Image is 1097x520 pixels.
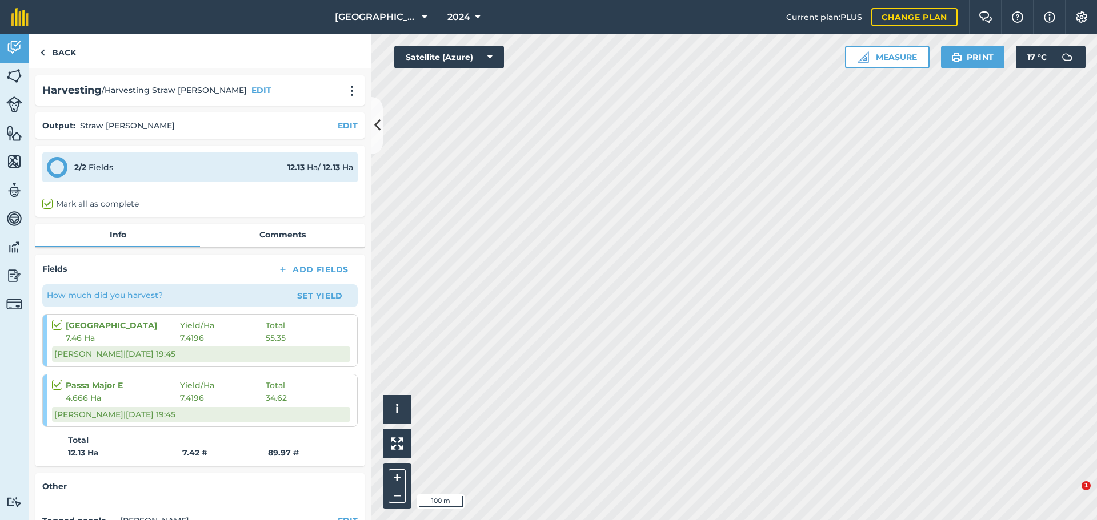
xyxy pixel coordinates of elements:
a: Back [29,34,87,68]
span: / Harvesting Straw [PERSON_NAME] [102,84,247,96]
strong: Passa Major E [66,379,180,392]
img: svg+xml;base64,PHN2ZyB4bWxucz0iaHR0cDovL3d3dy53My5vcmcvMjAwMC9zdmciIHdpZHRoPSI5IiBoZWlnaHQ9IjI0Ii... [40,46,45,59]
iframe: Intercom live chat [1058,481,1086,509]
img: Two speech bubbles overlapping with the left bubble in the forefront [979,11,992,23]
img: svg+xml;base64,PD94bWwgdmVyc2lvbj0iMS4wIiBlbmNvZGluZz0idXRmLTgiPz4KPCEtLSBHZW5lcmF0b3I6IEFkb2JlIE... [6,96,22,112]
img: svg+xml;base64,PD94bWwgdmVyc2lvbj0iMS4wIiBlbmNvZGluZz0idXRmLTgiPz4KPCEtLSBHZW5lcmF0b3I6IEFkb2JlIE... [6,296,22,312]
strong: 12.13 [323,162,340,172]
img: svg+xml;base64,PHN2ZyB4bWxucz0iaHR0cDovL3d3dy53My5vcmcvMjAwMC9zdmciIHdpZHRoPSI1NiIgaGVpZ2h0PSI2MC... [6,124,22,142]
a: Comments [200,224,365,245]
img: svg+xml;base64,PHN2ZyB4bWxucz0iaHR0cDovL3d3dy53My5vcmcvMjAwMC9zdmciIHdpZHRoPSIyMCIgaGVpZ2h0PSIyNC... [345,85,359,96]
img: A question mark icon [1011,11,1024,23]
button: i [383,395,411,424]
button: Set Yield [287,287,353,305]
img: fieldmargin Logo [11,8,29,26]
span: Total [266,319,285,332]
button: + [389,469,406,486]
span: 4.666 Ha [66,392,180,404]
span: 7.4196 [180,392,266,404]
button: 17 °C [1016,46,1086,68]
span: 34.62 [266,392,287,404]
img: svg+xml;base64,PHN2ZyB4bWxucz0iaHR0cDovL3d3dy53My5vcmcvMjAwMC9zdmciIHdpZHRoPSI1NiIgaGVpZ2h0PSI2MC... [6,67,22,84]
span: 7.4196 [180,332,266,344]
div: Fields [74,161,113,174]
strong: 7.42 # [182,446,268,459]
span: Total [266,379,285,392]
strong: 12.13 Ha [68,446,182,459]
h4: Other [42,480,358,493]
div: [PERSON_NAME] | [DATE] 19:45 [52,346,350,361]
a: Info [35,224,200,245]
img: svg+xml;base64,PD94bWwgdmVyc2lvbj0iMS4wIiBlbmNvZGluZz0idXRmLTgiPz4KPCEtLSBHZW5lcmF0b3I6IEFkb2JlIE... [6,267,22,284]
span: 17 ° C [1027,46,1047,68]
div: Ha / Ha [287,161,353,174]
span: 2024 [447,10,470,24]
span: i [395,402,399,416]
img: Four arrows, one pointing top left, one top right, one bottom right and the last bottom left [391,437,403,450]
button: EDIT [338,119,358,132]
h2: Harvesting [42,82,102,99]
h4: Output : [42,119,75,132]
img: svg+xml;base64,PHN2ZyB4bWxucz0iaHR0cDovL3d3dy53My5vcmcvMjAwMC9zdmciIHdpZHRoPSIxNyIgaGVpZ2h0PSIxNy... [1044,10,1055,24]
img: svg+xml;base64,PD94bWwgdmVyc2lvbj0iMS4wIiBlbmNvZGluZz0idXRmLTgiPz4KPCEtLSBHZW5lcmF0b3I6IEFkb2JlIE... [6,497,22,507]
a: Change plan [871,8,958,26]
span: [GEOGRAPHIC_DATA] [335,10,417,24]
button: – [389,486,406,503]
img: A cog icon [1075,11,1088,23]
img: svg+xml;base64,PD94bWwgdmVyc2lvbj0iMS4wIiBlbmNvZGluZz0idXRmLTgiPz4KPCEtLSBHZW5lcmF0b3I6IEFkb2JlIE... [1056,46,1079,68]
button: Measure [845,46,930,68]
button: EDIT [251,84,271,96]
span: Current plan : PLUS [786,11,862,23]
img: Ruler icon [858,51,869,63]
strong: 12.13 [287,162,305,172]
strong: Total [68,434,89,446]
label: Mark all as complete [42,198,139,210]
strong: 2 / 2 [74,162,86,172]
strong: 89.97 # [268,448,299,458]
img: svg+xml;base64,PD94bWwgdmVyc2lvbj0iMS4wIiBlbmNvZGluZz0idXRmLTgiPz4KPCEtLSBHZW5lcmF0b3I6IEFkb2JlIE... [6,182,22,199]
span: Yield / Ha [180,319,266,332]
h4: Fields [42,263,67,275]
button: Satellite (Azure) [394,46,504,68]
img: svg+xml;base64,PD94bWwgdmVyc2lvbj0iMS4wIiBlbmNvZGluZz0idXRmLTgiPz4KPCEtLSBHZW5lcmF0b3I6IEFkb2JlIE... [6,210,22,227]
div: [PERSON_NAME] | [DATE] 19:45 [52,407,350,422]
img: svg+xml;base64,PHN2ZyB4bWxucz0iaHR0cDovL3d3dy53My5vcmcvMjAwMC9zdmciIHdpZHRoPSI1NiIgaGVpZ2h0PSI2MC... [6,153,22,170]
span: Yield / Ha [180,379,266,392]
img: svg+xml;base64,PHN2ZyB4bWxucz0iaHR0cDovL3d3dy53My5vcmcvMjAwMC9zdmciIHdpZHRoPSIxOSIgaGVpZ2h0PSIyNC... [951,50,962,64]
strong: [GEOGRAPHIC_DATA] [66,319,180,332]
p: How much did you harvest? [47,289,163,301]
img: svg+xml;base64,PD94bWwgdmVyc2lvbj0iMS4wIiBlbmNvZGluZz0idXRmLTgiPz4KPCEtLSBHZW5lcmF0b3I6IEFkb2JlIE... [6,39,22,56]
span: 7.46 Ha [66,332,180,344]
span: 55.35 [266,332,286,344]
img: svg+xml;base64,PD94bWwgdmVyc2lvbj0iMS4wIiBlbmNvZGluZz0idXRmLTgiPz4KPCEtLSBHZW5lcmF0b3I6IEFkb2JlIE... [6,239,22,256]
button: Print [941,46,1005,68]
p: Straw [PERSON_NAME] [80,119,175,132]
button: Add Fields [269,261,358,277]
span: 1 [1082,481,1091,490]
